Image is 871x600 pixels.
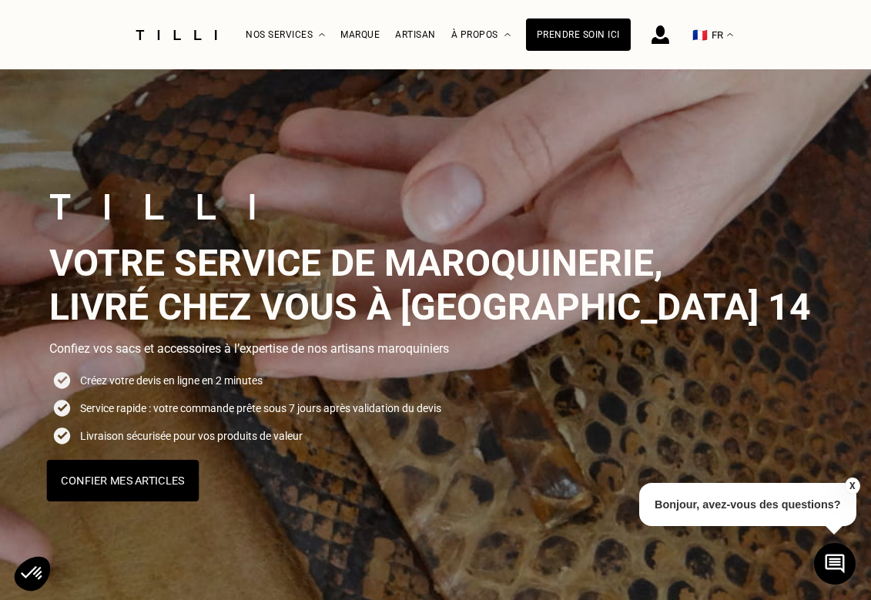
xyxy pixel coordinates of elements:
img: check [49,396,74,421]
div: Nos services [246,1,325,69]
a: Confier mes articles [49,461,822,501]
img: Logo du service de couturière Tilli [130,30,223,40]
img: check [49,424,74,448]
button: Confier mes articles [46,460,199,501]
a: Marque [340,29,380,40]
img: Menu déroulant [319,33,325,37]
button: X [844,478,859,494]
span: Livraison sécurisée pour vos produits de valeur [80,427,303,445]
a: Artisan [395,29,436,40]
img: Tilli [49,194,254,220]
span: 🇫🇷 [692,28,708,42]
div: À propos [451,1,511,69]
span: Créez votre devis en ligne en 2 minutes [80,371,263,390]
img: Menu déroulant à propos [504,33,511,37]
button: 🇫🇷 FR [685,1,741,69]
span: livré chez vous à [GEOGRAPHIC_DATA] 14 [49,285,811,329]
img: menu déroulant [727,33,733,37]
img: check [49,368,74,393]
p: Bonjour, avez-vous des questions? [639,483,856,526]
img: icône connexion [652,25,669,44]
span: Service rapide : votre commande prête sous 7 jours après validation du devis [80,399,441,417]
a: Prendre soin ici [526,18,631,51]
span: Votre service de maroquinerie, [49,241,663,285]
p: Confiez vos sacs et accessoires à l’expertise de nos artisans maroquiniers [49,341,822,356]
